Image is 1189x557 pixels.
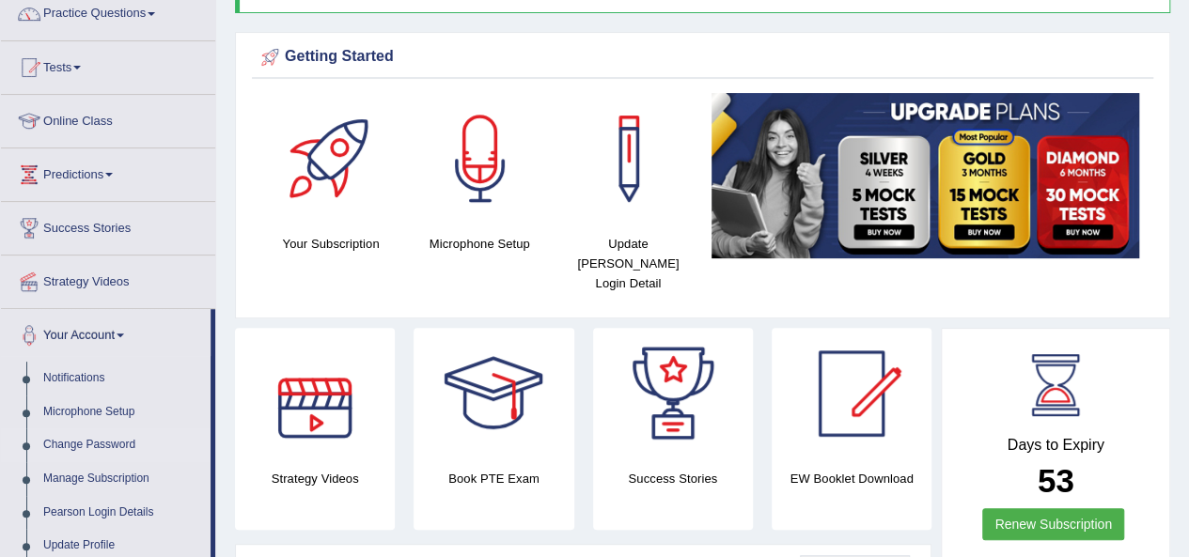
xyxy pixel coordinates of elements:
[563,234,693,293] h4: Update [PERSON_NAME] Login Detail
[962,437,1149,454] h4: Days to Expiry
[982,508,1124,540] a: Renew Subscription
[1,41,215,88] a: Tests
[35,496,211,530] a: Pearson Login Details
[593,469,753,488] h4: Success Stories
[35,428,211,462] a: Change Password
[1,95,215,142] a: Online Class
[35,395,211,429] a: Microphone Setup
[1,148,215,195] a: Predictions
[415,234,544,254] h4: Microphone Setup
[1,255,215,302] a: Strategy Videos
[235,469,395,488] h4: Strategy Videos
[257,43,1149,71] div: Getting Started
[1038,462,1074,499] b: 53
[1,202,215,249] a: Success Stories
[35,462,211,496] a: Manage Subscription
[712,93,1139,258] img: small5.jpg
[414,469,573,488] h4: Book PTE Exam
[35,362,211,395] a: Notifications
[266,234,396,254] h4: Your Subscription
[772,469,931,488] h4: EW Booklet Download
[1,309,211,356] a: Your Account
